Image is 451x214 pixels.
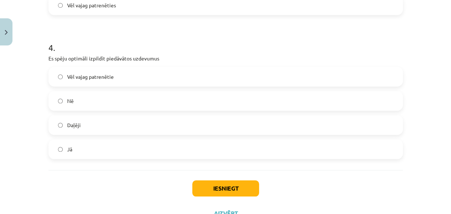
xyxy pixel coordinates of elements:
img: icon-close-lesson-0947bae3869378f0d4975bcd49f059093ad1ed9edebbc8119c70593378902aed.svg [5,30,8,35]
span: Nē [67,97,74,105]
input: Nē [58,99,63,103]
button: Iesniegt [192,180,259,196]
span: Jā [67,145,72,153]
input: Vēl vajag patrenēties [58,3,63,8]
input: Vēl vajag patrenētie [58,74,63,79]
input: Daļēji [58,123,63,128]
p: Es spēju optimāli izpildīt piedāvātos uzdevumus [48,55,403,62]
input: Jā [58,147,63,152]
span: Daļēji [67,121,81,129]
span: Vēl vajag patrenētie [67,73,114,81]
span: Vēl vajag patrenēties [67,1,116,9]
h1: 4 . [48,30,403,52]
